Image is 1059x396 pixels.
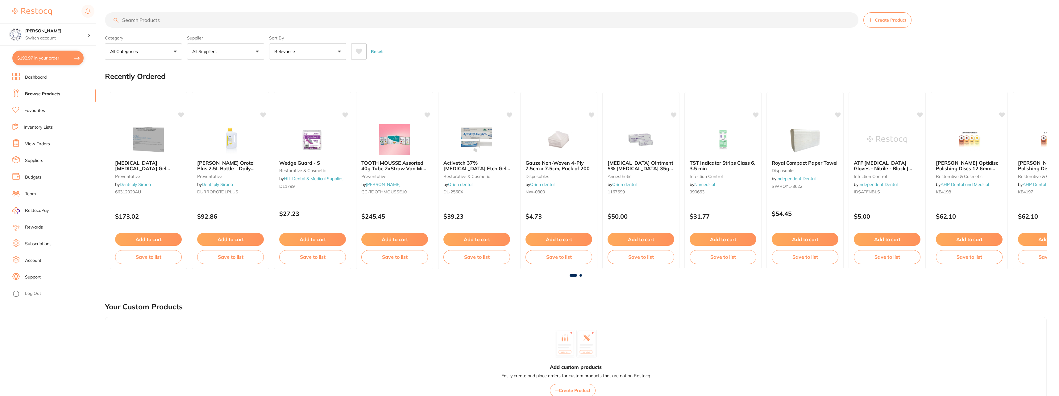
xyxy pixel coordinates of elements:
img: Eumundi Dental [10,28,22,41]
label: Sort By [269,35,346,41]
h4: Eumundi Dental [25,28,88,34]
a: Dentsply Sirona [120,182,151,187]
img: TOOTH MOUSSE Assorted 40g Tube 2xStraw Van Mint Melon Tfrutti [375,124,415,155]
small: IDSATFNBLS [854,189,920,194]
a: Numedical [694,182,715,187]
a: Orien dental [448,182,472,187]
a: Rewards [25,224,43,230]
button: Add to cart [525,233,592,246]
img: ATF Dental Examination Gloves - Nitrile - Black | Small [867,124,907,155]
button: Add to cart [690,233,756,246]
h2: Recently Ordered [105,72,166,81]
a: Team [25,191,36,197]
button: Relevance [269,43,346,60]
a: Restocq Logo [12,5,52,19]
button: Add to cart [608,233,674,246]
b: Oraqix Periodontal Gel Lignocaine 25 mg/g, Prilocaine 25mg/g [115,160,182,171]
small: D11799 [279,184,346,189]
button: Save to list [197,250,264,264]
span: Create Product [559,388,590,393]
small: disposables [525,174,592,179]
span: by [608,182,637,187]
p: $173.02 [115,213,182,220]
span: by [361,182,401,187]
a: Log Out [25,291,41,297]
a: Browse Products [25,91,60,97]
p: $245.45 [361,213,428,220]
a: Independent Dental [776,176,816,181]
button: Add to cart [936,233,1003,246]
img: TST Indicator Strips Class 6, 3.5 min [703,124,743,155]
img: Xylocaine Ointment 5% Lignocaine 35g Tube [621,124,661,155]
button: Add to cart [197,233,264,246]
img: Oraqix Periodontal Gel Lignocaine 25 mg/g, Prilocaine 25mg/g [128,124,168,155]
img: Durr Orotol Plus 2.5L Bottle – Daily Suction Cleaner [210,124,251,155]
b: Xylocaine Ointment 5% Lignocaine 35g Tube [608,160,674,171]
small: 66312020AU [115,189,182,194]
small: 990653 [690,189,756,194]
button: Reset [369,43,384,60]
img: RestocqPay [12,207,20,214]
b: Hawe Optidisc Polishing Discs 12.6mm 4198 - XCoarse - Pack of 80 [936,160,1003,171]
button: Save to list [690,250,756,264]
p: Relevance [274,48,297,55]
button: Save to list [936,250,1003,264]
small: restorative & cosmetic [443,174,510,179]
a: Budgets [25,174,42,180]
h3: Add custom products [550,364,602,370]
label: Supplier [187,35,264,41]
p: Switch account [25,35,88,41]
a: Subscriptions [25,241,52,247]
small: GC-TOOTHMOUSSE10 [361,189,428,194]
button: $192.97 in your order [12,51,84,65]
span: by [690,182,715,187]
p: $50.00 [608,213,674,220]
b: Durr Orotol Plus 2.5L Bottle – Daily Suction Cleaner [197,160,264,171]
small: preventative [197,174,264,179]
button: Save to list [115,250,182,264]
button: Save to list [279,250,346,264]
button: Save to list [525,250,592,264]
small: NW-0300 [525,189,592,194]
a: Support [25,274,41,280]
a: HIT Dental & Medical Supplies [284,176,343,181]
img: Restocq Logo [12,8,52,15]
a: Account [25,258,41,264]
button: Log Out [12,289,94,299]
span: by [936,182,989,187]
small: restorative & cosmetic [279,168,346,173]
h2: Your Custom Products [105,303,183,311]
span: by [115,182,151,187]
small: DL-2560X [443,189,510,194]
p: $92.86 [197,213,264,220]
small: DURROROTOLPLUS [197,189,264,194]
button: Add to cart [443,233,510,246]
p: $39.23 [443,213,510,220]
button: Save to list [854,250,920,264]
img: Activetch 37% Phosphoric Acid Etch Gel, 60ml Refill Syringe [457,124,497,155]
a: Orien dental [612,182,637,187]
button: Save to list [361,250,428,264]
p: All Suppliers [192,48,219,55]
a: [PERSON_NAME] [366,182,401,187]
p: All Categories [110,48,140,55]
img: Hawe Optidisc Polishing Discs 12.6mm 4198 - XCoarse - Pack of 80 [949,124,989,155]
span: Create Product [875,18,906,23]
b: TST Indicator Strips Class 6, 3.5 min [690,160,756,171]
button: Add to cart [854,233,920,246]
button: All Suppliers [187,43,264,60]
a: Orien dental [530,182,554,187]
b: Wedge Guard - S [279,160,346,166]
span: by [854,182,898,187]
p: Easily create and place orders for custom products that are not on Restocq [501,373,650,379]
button: Add to cart [279,233,346,246]
a: Independent Dental [858,182,898,187]
small: anaesthetic [608,174,674,179]
small: 1167599 [608,189,674,194]
span: by [443,182,472,187]
button: Add to cart [115,233,182,246]
small: SWROYL-3622 [772,184,838,189]
button: Add to cart [361,233,428,246]
img: custom_product_2 [576,330,597,357]
span: RestocqPay [25,208,49,214]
